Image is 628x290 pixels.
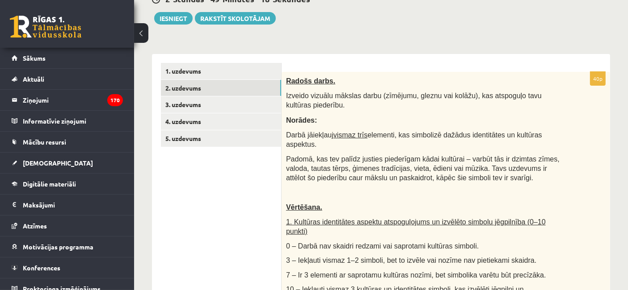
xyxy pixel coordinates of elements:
a: 4. uzdevums [161,113,281,130]
a: Rakstīt skolotājam [195,12,276,25]
a: Rīgas 1. Tālmācības vidusskola [10,16,81,38]
a: Maksājumi [12,195,123,215]
a: Aktuāli [12,69,123,89]
a: 1. uzdevums [161,63,281,79]
a: Konferences [12,257,123,278]
legend: Informatīvie ziņojumi [23,111,123,131]
a: [DEMOGRAPHIC_DATA] [12,153,123,173]
span: Digitālie materiāli [23,180,76,188]
a: 3. uzdevums [161,96,281,113]
span: Motivācijas programma [23,243,93,251]
a: Informatīvie ziņojumi [12,111,123,131]
u: vismaz trīs [333,131,367,139]
p: 40p [590,71,606,86]
legend: Maksājumi [23,195,123,215]
a: Ziņojumi170 [12,90,123,110]
span: 0 – Darbā nav skaidri redzami vai saprotami kultūras simboli. [286,242,479,250]
span: Radošs darbs. [286,77,335,85]
a: Sākums [12,48,123,68]
span: Mācību resursi [23,138,66,146]
a: Atzīmes [12,215,123,236]
span: Padomā, kas tev palīdz justies piederīgam kādai kultūrai – varbūt tās ir dzimtas zīmes, valoda, t... [286,155,560,181]
span: Norādes: [286,116,317,124]
span: Atzīmes [23,222,47,230]
span: Konferences [23,264,60,272]
button: Iesniegt [154,12,193,25]
a: 2. uzdevums [161,80,281,96]
span: [DEMOGRAPHIC_DATA] [23,159,93,167]
span: Sākums [23,54,46,62]
span: Vērtēšana. [286,203,322,211]
a: 5. uzdevums [161,130,281,147]
i: 170 [107,94,123,106]
a: Mācību resursi [12,132,123,152]
span: 1. Kultūras identitātes aspektu atspoguļojums un izvēlēto simbolu jēgpilnība (0–10 punkti) [286,218,546,235]
span: Izveido vizuālu mākslas darbu (zīmējumu, gleznu vai kolāžu), kas atspoguļo tavu kultūras piederību. [286,92,542,109]
span: 7 – Ir 3 elementi ar saprotamu kultūras nozīmi, bet simbolika varētu būt precīzāka. [286,271,546,279]
a: Digitālie materiāli [12,174,123,194]
legend: Ziņojumi [23,90,123,110]
span: 3 – Iekļauti vismaz 1–2 simboli, bet to izvēle vai nozīme nav pietiekami skaidra. [286,257,536,264]
span: Aktuāli [23,75,44,83]
a: Motivācijas programma [12,236,123,257]
span: Darbā jāiekļauj elementi, kas simbolizē dažādus identitātes un kultūras aspektus. [286,131,542,148]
